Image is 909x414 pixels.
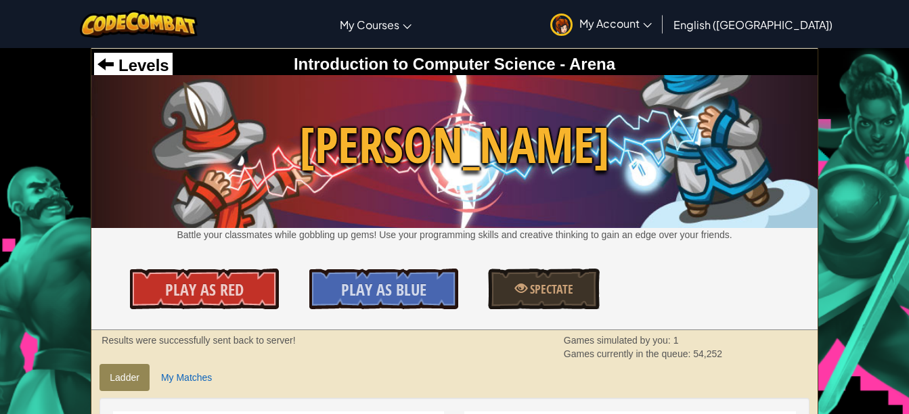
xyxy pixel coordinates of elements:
span: Play As Red [165,279,244,300]
span: [PERSON_NAME] [91,110,817,180]
span: Introduction to Computer Science [294,55,556,73]
a: English ([GEOGRAPHIC_DATA]) [667,6,839,43]
span: My Courses [340,18,399,32]
span: Spectate [527,281,573,298]
a: My Matches [151,364,222,391]
strong: Results were successfully sent back to server! [102,335,295,346]
span: My Account [579,16,652,30]
p: Battle your classmates while gobbling up gems! Use your programming skills and creative thinking ... [91,228,817,241]
span: Play As Blue [341,279,426,300]
span: - Arena [556,55,615,73]
span: 54,252 [693,348,722,359]
span: English ([GEOGRAPHIC_DATA]) [673,18,833,32]
span: Games currently in the queue: [564,348,693,359]
img: Wakka Maul [91,75,817,228]
span: Levels [114,56,169,74]
span: Games simulated by you: [564,335,673,346]
a: Spectate [488,269,600,309]
a: Levels [97,56,169,74]
a: My Courses [333,6,418,43]
img: avatar [550,14,573,36]
img: CodeCombat logo [80,10,198,38]
a: Ladder [99,364,150,391]
span: 1 [673,335,679,346]
a: My Account [544,3,659,45]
